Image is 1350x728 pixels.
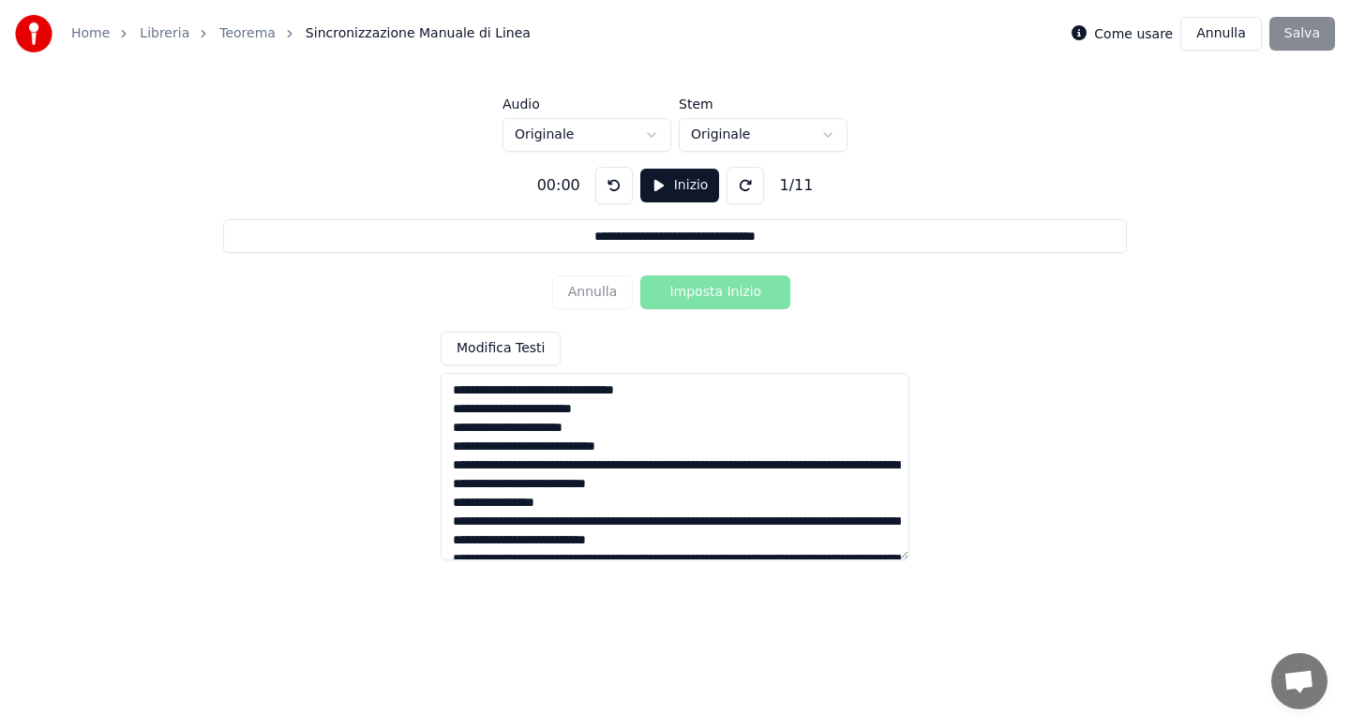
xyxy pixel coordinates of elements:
span: Sincronizzazione Manuale di Linea [306,24,531,43]
a: Home [71,24,110,43]
img: youka [15,15,52,52]
button: Modifica Testi [441,332,561,365]
a: Libreria [140,24,189,43]
div: Aprire la chat [1271,653,1327,709]
a: Teorema [219,24,276,43]
label: Come usare [1094,27,1173,40]
div: 1 / 11 [772,174,820,197]
button: Annulla [1180,17,1262,51]
nav: breadcrumb [71,24,531,43]
button: Inizio [640,169,720,202]
label: Audio [502,97,671,111]
div: 00:00 [530,174,588,197]
label: Stem [679,97,847,111]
